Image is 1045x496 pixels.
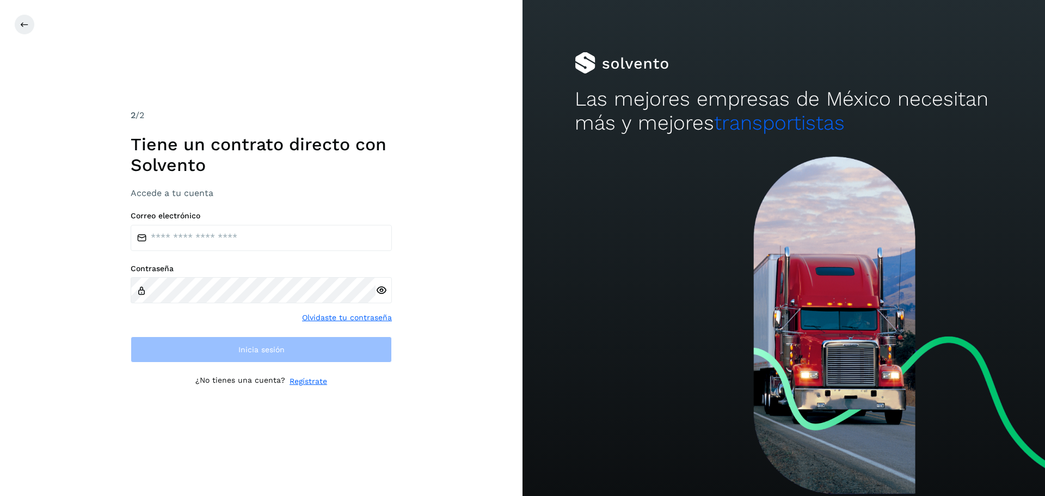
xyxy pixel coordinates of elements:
a: Regístrate [290,376,327,387]
h2: Las mejores empresas de México necesitan más y mejores [575,87,993,136]
span: transportistas [714,111,845,134]
h1: Tiene un contrato directo con Solvento [131,134,392,176]
label: Contraseña [131,264,392,273]
span: 2 [131,110,136,120]
label: Correo electrónico [131,211,392,221]
h3: Accede a tu cuenta [131,188,392,198]
a: Olvidaste tu contraseña [302,312,392,323]
p: ¿No tienes una cuenta? [195,376,285,387]
button: Inicia sesión [131,336,392,363]
div: /2 [131,109,392,122]
span: Inicia sesión [238,346,285,353]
